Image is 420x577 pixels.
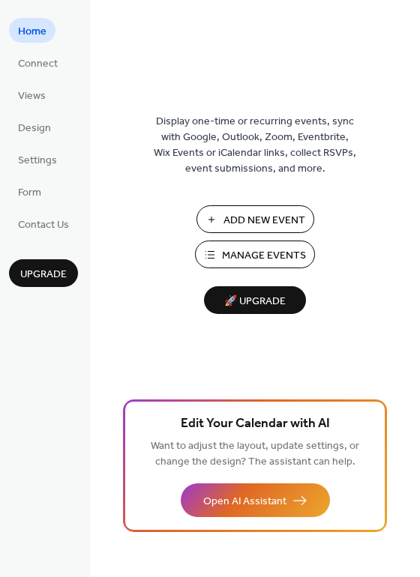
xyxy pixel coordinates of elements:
[151,436,359,472] span: Want to adjust the layout, update settings, or change the design? The assistant can help.
[223,213,305,229] span: Add New Event
[18,185,41,201] span: Form
[213,291,297,312] span: 🚀 Upgrade
[18,24,46,40] span: Home
[9,50,67,75] a: Connect
[204,286,306,314] button: 🚀 Upgrade
[18,217,69,233] span: Contact Us
[9,18,55,43] a: Home
[9,115,60,139] a: Design
[222,248,306,264] span: Manage Events
[203,494,286,510] span: Open AI Assistant
[181,483,330,517] button: Open AI Assistant
[195,241,315,268] button: Manage Events
[9,82,55,107] a: Views
[9,147,66,172] a: Settings
[18,88,46,104] span: Views
[18,153,57,169] span: Settings
[181,414,330,435] span: Edit Your Calendar with AI
[18,121,51,136] span: Design
[9,259,78,287] button: Upgrade
[154,114,356,177] span: Display one-time or recurring events, sync with Google, Outlook, Zoom, Eventbrite, Wix Events or ...
[20,267,67,283] span: Upgrade
[18,56,58,72] span: Connect
[196,205,314,233] button: Add New Event
[9,211,78,236] a: Contact Us
[9,179,50,204] a: Form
